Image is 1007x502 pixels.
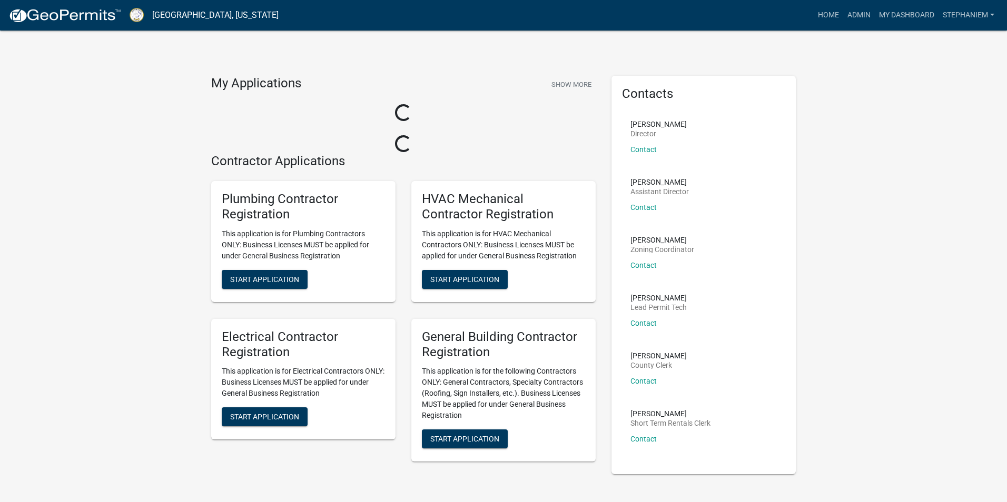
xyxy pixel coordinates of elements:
span: Start Application [430,435,499,443]
a: Contact [630,261,657,269]
a: Home [814,5,843,25]
h5: Electrical Contractor Registration [222,329,385,360]
h5: General Building Contractor Registration [422,329,585,360]
p: Assistant Director [630,188,689,195]
button: Start Application [422,270,508,289]
p: Director [630,130,687,137]
p: [PERSON_NAME] [630,352,687,359]
p: County Clerk [630,362,687,369]
button: Start Application [422,429,508,448]
p: [PERSON_NAME] [630,236,694,244]
a: Contact [630,435,657,443]
p: [PERSON_NAME] [630,121,687,128]
h5: HVAC Mechanical Contractor Registration [422,192,585,222]
a: Admin [843,5,875,25]
span: Start Application [230,413,299,421]
h4: Contractor Applications [211,154,596,169]
p: Zoning Coordinator [630,246,694,253]
h4: My Applications [211,76,301,92]
h5: Contacts [622,86,785,102]
h5: Plumbing Contractor Registration [222,192,385,222]
p: This application is for Plumbing Contractors ONLY: Business Licenses MUST be applied for under Ge... [222,228,385,262]
button: Start Application [222,270,308,289]
button: Start Application [222,407,308,426]
p: Short Term Rentals Clerk [630,419,710,427]
a: Contact [630,145,657,154]
p: [PERSON_NAME] [630,410,710,417]
wm-workflow-list-section: Contractor Applications [211,154,596,470]
button: Show More [547,76,596,93]
p: Lead Permit Tech [630,304,687,311]
a: Contact [630,203,657,212]
a: My Dashboard [875,5,939,25]
a: Contact [630,377,657,385]
a: Contact [630,319,657,327]
p: This application is for HVAC Mechanical Contractors ONLY: Business Licenses MUST be applied for u... [422,228,585,262]
p: This application is for Electrical Contractors ONLY: Business Licenses MUST be applied for under ... [222,366,385,399]
a: [GEOGRAPHIC_DATA], [US_STATE] [152,6,279,24]
a: StephanieM [939,5,999,25]
span: Start Application [430,275,499,283]
p: [PERSON_NAME] [630,178,689,186]
span: Start Application [230,275,299,283]
p: [PERSON_NAME] [630,294,687,302]
p: This application is for the following Contractors ONLY: General Contractors, Specialty Contractor... [422,366,585,421]
img: Putnam County, Georgia [130,8,144,22]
